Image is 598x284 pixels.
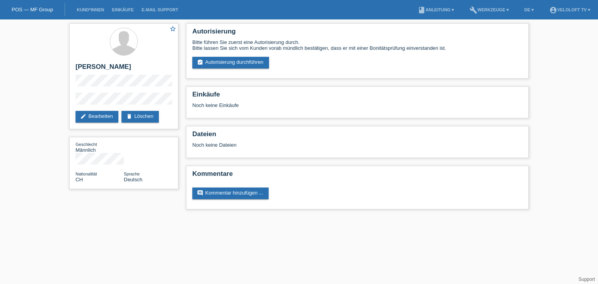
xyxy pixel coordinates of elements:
a: account_circleVeloLoft TV ▾ [545,7,594,12]
i: book [418,6,426,14]
a: deleteLöschen [121,111,159,123]
a: E-Mail Support [138,7,182,12]
span: Schweiz [76,177,83,182]
a: DE ▾ [521,7,538,12]
h2: Dateien [192,130,522,142]
h2: Einkäufe [192,91,522,102]
i: star_border [169,25,176,32]
div: Noch keine Einkäufe [192,102,522,114]
a: Support [579,277,595,282]
i: build [470,6,477,14]
a: POS — MF Group [12,7,53,12]
a: commentKommentar hinzufügen ... [192,188,269,199]
h2: [PERSON_NAME] [76,63,172,75]
i: comment [197,190,203,196]
span: Deutsch [124,177,142,182]
a: Kund*innen [73,7,108,12]
i: account_circle [549,6,557,14]
div: Bitte führen Sie zuerst eine Autorisierung durch. Bitte lassen Sie sich vom Kunden vorab mündlich... [192,39,522,51]
i: delete [126,113,132,119]
h2: Kommentare [192,170,522,182]
a: editBearbeiten [76,111,118,123]
div: Noch keine Dateien [192,142,430,148]
div: Männlich [76,141,124,153]
a: assignment_turned_inAutorisierung durchführen [192,57,269,68]
span: Geschlecht [76,142,97,147]
span: Sprache [124,172,140,176]
h2: Autorisierung [192,28,522,39]
a: star_border [169,25,176,33]
i: assignment_turned_in [197,59,203,65]
span: Nationalität [76,172,97,176]
a: buildWerkzeuge ▾ [466,7,513,12]
a: Einkäufe [108,7,137,12]
a: bookAnleitung ▾ [414,7,458,12]
i: edit [80,113,86,119]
